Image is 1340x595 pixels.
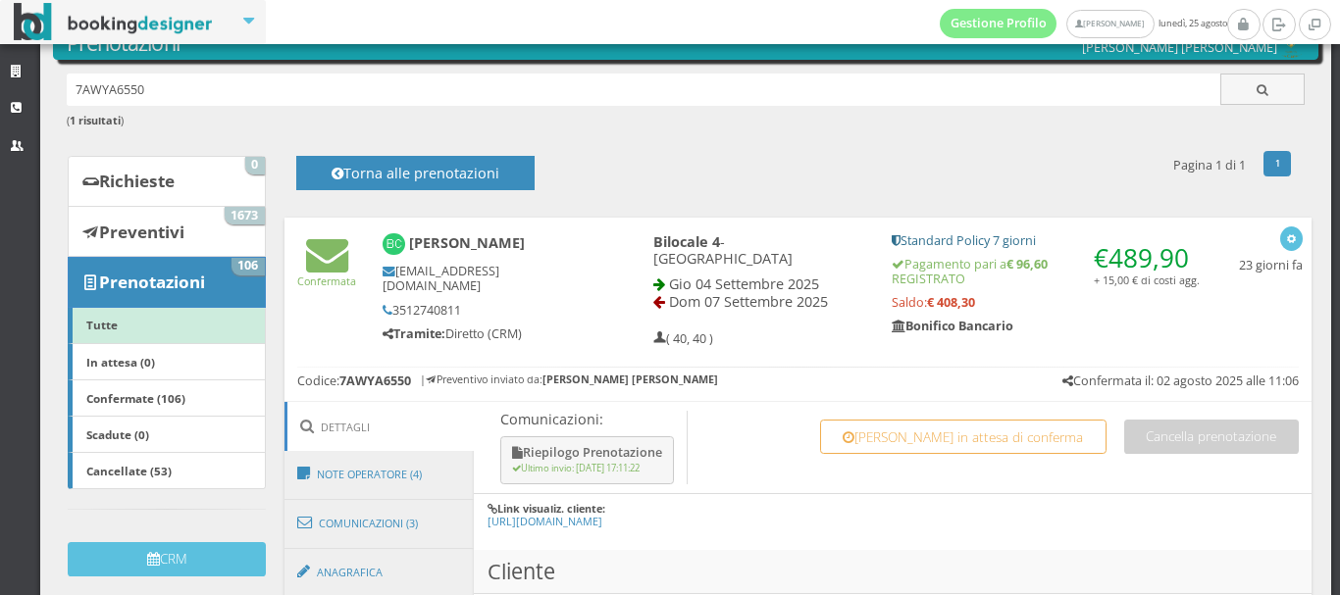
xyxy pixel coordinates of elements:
[86,354,155,370] b: In attesa (0)
[383,326,587,341] h5: Diretto (CRM)
[284,402,475,452] a: Dettagli
[383,303,587,318] h5: 3512740811
[420,373,718,386] h6: | Preventivo inviato da:
[653,233,865,268] h4: - [GEOGRAPHIC_DATA]
[68,542,265,576] button: CRM
[86,390,185,406] b: Confermate (106)
[669,274,819,293] span: Gio 04 Settembre 2025
[68,452,265,489] a: Cancellate (53)
[940,9,1227,38] span: lunedì, 25 agosto
[940,9,1057,38] a: Gestione Profilo
[653,232,720,251] b: Bilocale 4
[284,449,475,500] a: Note Operatore (4)
[820,420,1107,454] button: [PERSON_NAME] in attesa di conferma
[245,157,265,174] span: 0
[86,463,172,478] b: Cancellate (53)
[67,74,1221,106] input: Ricerca cliente - (inserisci il codice, il nome, il cognome, il numero di telefono o la mail)
[497,501,605,516] b: Link visualiz. cliente:
[474,550,1312,594] h3: Cliente
[1173,158,1246,173] h5: Pagina 1 di 1
[68,156,265,207] a: Richieste 0
[383,264,587,293] h5: [EMAIL_ADDRESS][DOMAIN_NAME]
[297,373,411,388] h5: Codice:
[488,514,602,528] a: [URL][DOMAIN_NAME]
[68,343,265,380] a: In attesa (0)
[68,206,265,257] a: Preventivi 1673
[284,498,475,549] a: Comunicazioni (3)
[653,331,713,346] h5: ( 40, 40 )
[319,165,513,195] h4: Torna alle prenotazioni
[409,233,525,252] b: [PERSON_NAME]
[500,411,678,427] p: Comunicazioni:
[296,156,535,190] button: Torna alle prenotazioni
[512,462,640,474] small: Ultimo invio: [DATE] 17:11:22
[1108,240,1189,275] span: 489,90
[1094,240,1189,275] span: €
[1239,258,1303,273] h5: 23 giorni fa
[892,257,1200,286] h5: Pagamento pari a REGISTRATO
[99,271,205,293] b: Prenotazioni
[14,3,213,41] img: BookingDesigner.com
[1066,10,1154,38] a: [PERSON_NAME]
[99,170,175,192] b: Richieste
[1062,373,1299,388] h5: Confermata il: 02 agosto 2025 alle 11:06
[383,325,445,342] b: Tramite:
[1277,38,1305,59] img: c17ce5f8a98d11e9805da647fc135771.png
[86,317,118,332] b: Tutte
[67,115,1306,127] h6: ( )
[68,416,265,453] a: Scadute (0)
[339,372,411,389] b: 7AWYA6550
[1124,420,1299,454] button: Cancella prenotazione
[1006,256,1048,273] strong: € 96,60
[892,233,1200,248] h5: Standard Policy 7 giorni
[1263,151,1292,176] a: 1
[232,258,265,275] span: 106
[927,294,975,311] strong: € 408,30
[892,295,1200,310] h5: Saldo:
[1094,273,1200,287] small: + 15,00 € di costi agg.
[68,257,265,308] a: Prenotazioni 106
[892,318,1013,334] b: Bonifico Bancario
[86,426,149,442] b: Scadute (0)
[70,113,121,127] b: 1 risultati
[67,30,1306,56] h3: Prenotazioni
[68,379,265,417] a: Confermate (106)
[669,292,828,311] span: Dom 07 Settembre 2025
[297,258,356,288] a: Confermata
[542,372,718,386] b: [PERSON_NAME] [PERSON_NAME]
[500,436,674,484] button: Riepilogo Prenotazione Ultimo invio: [DATE] 17:11:22
[225,207,265,224] span: 1673
[383,233,405,256] img: Bruno Castellano
[99,221,184,243] b: Preventivi
[1082,38,1305,59] h5: [PERSON_NAME] [PERSON_NAME]
[68,307,265,344] a: Tutte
